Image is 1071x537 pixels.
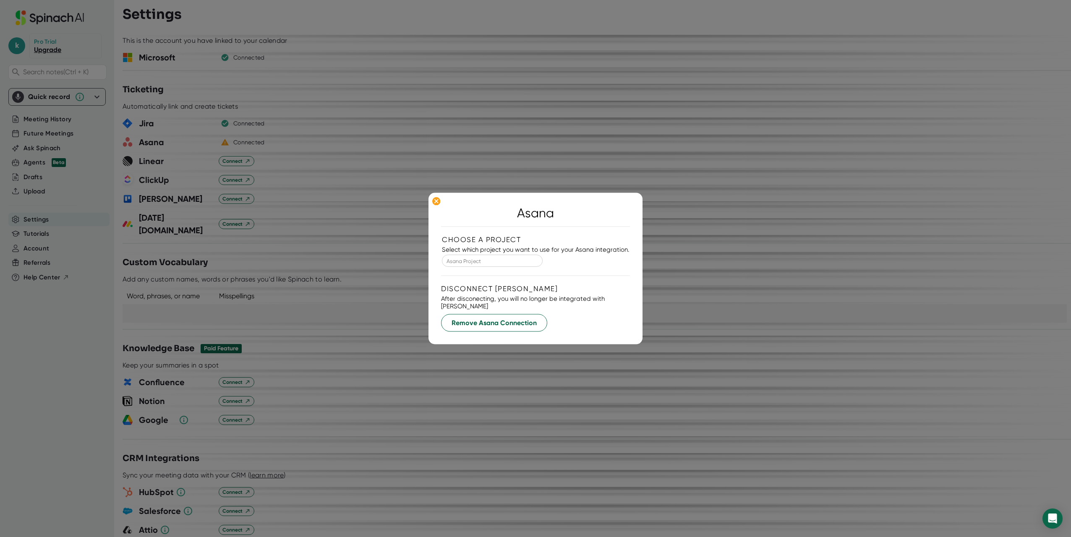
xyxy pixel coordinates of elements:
[442,255,543,267] div: Select a project
[1042,508,1063,529] div: Open Intercom Messenger
[441,284,630,293] div: Disconnect [PERSON_NAME]
[517,206,554,220] div: Asana
[441,314,547,332] button: Remove Asana Connection
[452,318,537,328] span: Remove Asana Connection
[442,235,629,244] div: Choose a project
[442,246,629,253] div: Select which project you want to use for your Asana integration.
[441,295,630,310] div: After disconecting, you will no longer be integrated with [PERSON_NAME]
[449,256,536,265] input: Asana Project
